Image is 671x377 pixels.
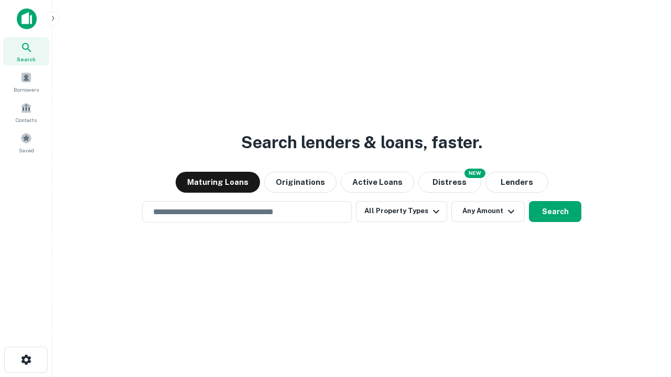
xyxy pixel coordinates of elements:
span: Saved [19,146,34,154]
span: Search [17,55,36,63]
button: All Property Types [356,201,447,222]
button: Any Amount [451,201,525,222]
button: Maturing Loans [176,172,260,193]
a: Search [3,37,49,65]
span: Contacts [16,116,37,124]
iframe: Chat Widget [619,293,671,343]
button: Active Loans [341,172,414,193]
span: Borrowers [14,85,39,94]
h3: Search lenders & loans, faster. [241,130,482,155]
img: capitalize-icon.png [17,8,37,29]
div: NEW [464,169,485,178]
button: Search distressed loans with lien and other non-mortgage details. [418,172,481,193]
a: Saved [3,128,49,157]
a: Contacts [3,98,49,126]
button: Lenders [485,172,548,193]
button: Originations [264,172,337,193]
a: Borrowers [3,68,49,96]
button: Search [529,201,581,222]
